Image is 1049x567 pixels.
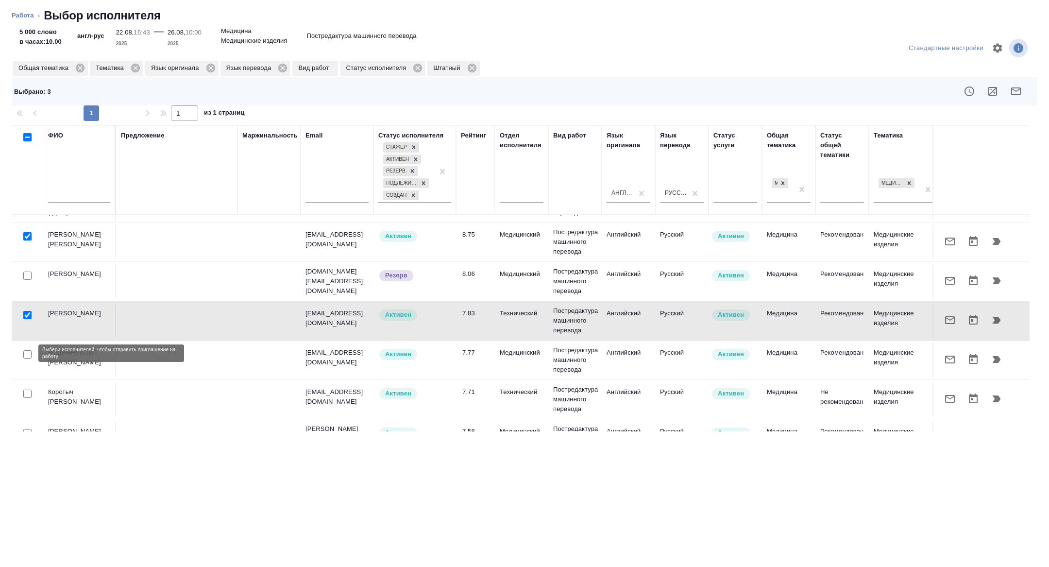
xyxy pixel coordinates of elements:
div: 7.58 [462,427,490,436]
p: Постредактура машинного перевода [553,227,597,257]
td: Рекомендован [815,264,869,298]
button: Отправить предложение о работе [1004,80,1028,103]
div: Общая тематика [13,61,88,76]
div: 8.06 [462,269,490,279]
p: Постредактура машинного перевода [553,267,597,296]
td: Медицинский [495,343,548,377]
button: Продолжить [985,348,1008,371]
p: 10:00 [186,29,202,36]
div: Язык перевода [660,131,704,150]
td: Медицина [762,304,815,338]
div: 7.77 [462,348,490,358]
td: Медицина [762,382,815,416]
button: Отправить предложение о работе [938,309,962,332]
button: Отправить предложение о работе [938,348,962,371]
td: Русский [655,225,709,259]
div: Рядовой исполнитель: назначай с учетом рейтинга [378,387,451,400]
div: Рядовой исполнитель: назначай с учетом рейтинга [378,309,451,322]
td: [PERSON_NAME] [43,304,116,338]
button: Отправить предложение о работе [938,427,962,450]
td: Медицина [762,225,815,259]
td: Рекомендован [815,225,869,259]
span: из 1 страниц [204,107,245,121]
input: Выбери исполнителей, чтобы отправить приглашение на работу [23,272,32,280]
p: Общая тематика [18,63,72,73]
td: Рекомендован [815,304,869,338]
button: Продолжить [985,387,1008,411]
p: Активен [385,389,411,398]
input: Выбери исполнителей, чтобы отправить приглашение на работу [23,390,32,398]
td: [PERSON_NAME] [43,264,116,298]
p: [DOMAIN_NAME][EMAIL_ADDRESS][DOMAIN_NAME] [305,267,369,296]
p: Медицинские изделия [874,427,937,446]
div: Стажер, Активен, Резерв, Подлежит внедрению, Создан [382,141,420,154]
td: Рекомендован [815,422,869,456]
p: Медицинские изделия [874,230,937,249]
p: Вид работ [298,63,332,73]
button: Открыть календарь загрузки [962,230,985,253]
td: Медицинский [495,225,548,259]
button: Открыть календарь загрузки [962,269,985,292]
p: Активен [718,428,744,438]
div: Стажер, Активен, Резерв, Подлежит внедрению, Создан [382,177,430,189]
p: [EMAIL_ADDRESS][DOMAIN_NAME] [305,309,369,328]
p: 22.08, [116,29,134,36]
td: Медицинский [495,422,548,456]
div: Медицинские изделия [879,178,904,189]
button: Продолжить [985,269,1008,292]
p: Штатный [433,63,463,73]
div: Вид работ [553,131,586,140]
td: Технический [495,382,548,416]
div: Рядовой исполнитель: назначай с учетом рейтинга [378,427,451,440]
p: Активен [718,231,744,241]
div: Статус исполнителя [378,131,443,140]
p: Активен [385,428,411,438]
div: Стажер [383,142,408,153]
div: Штатный [427,61,479,76]
div: Статус общей тематики [820,131,864,160]
div: Язык оригинала [145,61,219,76]
h2: Выбор исполнителя [44,8,161,23]
p: Активен [718,271,744,280]
div: split button [906,41,986,56]
button: Открыть календарь загрузки [962,348,985,371]
p: Активен [718,389,744,398]
div: Email [305,131,322,140]
div: 8.75 [462,230,490,240]
div: Английский [611,189,634,197]
div: Резерв [383,166,407,176]
p: Медицинские изделия [874,387,937,407]
td: Английский [602,422,655,456]
p: Постредактура машинного перевода [553,306,597,335]
button: Отправить предложение о работе [938,269,962,292]
div: 7.71 [462,387,490,397]
li: ‹ [38,11,40,20]
td: Медицина [762,264,815,298]
td: Русский [655,343,709,377]
p: 5 000 слово [19,27,62,37]
p: [EMAIL_ADDRESS][DOMAIN_NAME] [305,230,369,249]
td: Русский [655,422,709,456]
p: 16:43 [134,29,150,36]
td: Коротыч [PERSON_NAME] [43,382,116,416]
p: [PERSON_NAME][EMAIL_ADDRESS][DOMAIN_NAME] [305,424,369,453]
p: Медицинские изделия [874,309,937,328]
p: Активен [718,349,744,359]
td: Медицина [762,343,815,377]
p: Активен [385,310,411,320]
div: Отдел исполнителя [500,131,543,150]
div: Статус исполнителя [340,61,425,76]
td: Английский [602,225,655,259]
button: Отправить предложение о работе [938,230,962,253]
div: Статус услуги [713,131,757,150]
button: Продолжить [985,427,1008,450]
button: Продолжить [985,230,1008,253]
div: — [154,23,164,49]
p: Статус исполнителя [346,63,409,73]
p: 26.08, [168,29,186,36]
button: Рассчитать маржинальность заказа [981,80,1004,103]
p: Язык оригинала [151,63,203,73]
p: [EMAIL_ADDRESS][DOMAIN_NAME] [305,387,369,407]
td: Русский [655,382,709,416]
div: Медицинские изделия [878,177,915,189]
